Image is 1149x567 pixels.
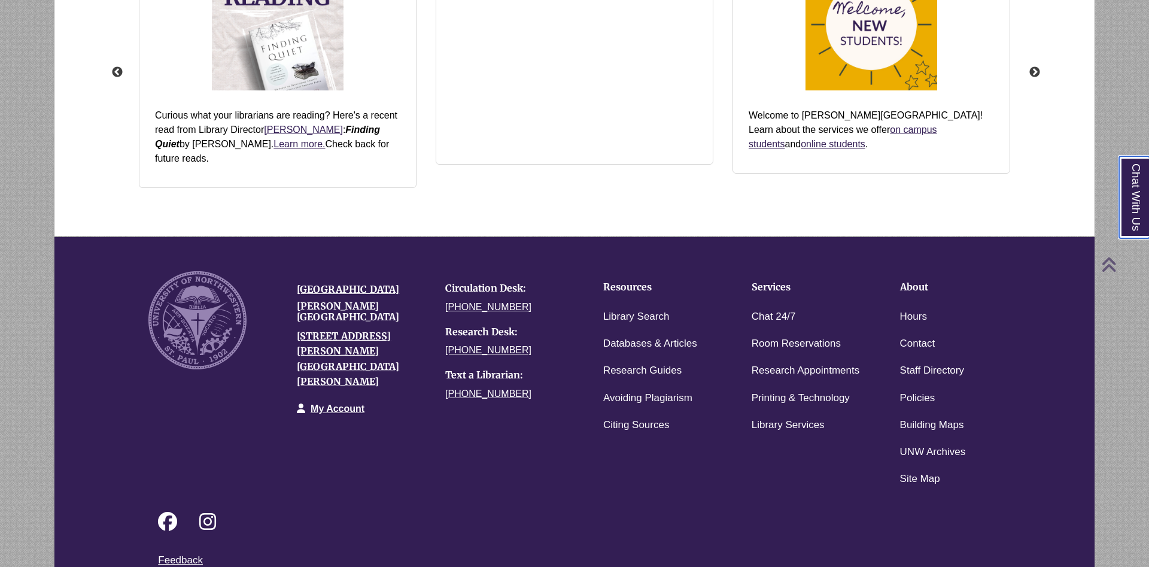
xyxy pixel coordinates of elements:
i: Follow on Facebook [158,512,177,531]
img: UNW seal [148,271,246,369]
a: Policies [900,390,935,407]
h4: About [900,282,1011,293]
h4: Text a Librarian: [445,370,576,381]
a: [PHONE_NUMBER] [445,389,531,399]
h4: Resources [603,282,715,293]
p: Curious what your librarians are reading? Here's a recent read from Library Director : by [PERSON... [155,108,400,166]
a: My Account [311,404,364,414]
a: Research Guides [603,362,682,380]
i: Follow on Instagram [199,512,216,531]
a: [PERSON_NAME] [264,125,343,135]
a: online students [801,139,865,149]
a: [GEOGRAPHIC_DATA] [297,283,399,295]
a: Room Reservations [752,335,841,353]
a: Site Map [900,471,940,488]
a: Citing Sources [603,417,670,434]
a: Staff Directory [900,362,964,380]
a: Library Services [752,417,825,434]
a: Contact [900,335,935,353]
a: Back to Top [1101,256,1146,272]
button: Previous [111,66,123,78]
a: Library Search [603,308,670,326]
h4: [PERSON_NAME][GEOGRAPHIC_DATA] [297,301,427,322]
a: [STREET_ADDRESS][PERSON_NAME][GEOGRAPHIC_DATA][PERSON_NAME] [297,330,399,388]
a: UNW Archives [900,444,966,461]
a: [PHONE_NUMBER] [445,345,531,355]
h4: Services [752,282,863,293]
a: Hours [900,308,927,326]
a: Learn more. [273,139,325,149]
a: [PHONE_NUMBER] [445,302,531,312]
p: Welcome to [PERSON_NAME][GEOGRAPHIC_DATA]! Learn about the services we offer and . [749,108,994,151]
a: Databases & Articles [603,335,697,353]
a: Avoiding Plagiarism [603,390,692,407]
h4: Circulation Desk: [445,283,576,294]
h4: Research Desk: [445,327,576,338]
a: Chat 24/7 [752,308,796,326]
a: Building Maps [900,417,964,434]
a: Research Appointments [752,362,860,380]
a: Printing & Technology [752,390,850,407]
button: Next [1029,66,1041,78]
a: Feedback [158,554,203,566]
